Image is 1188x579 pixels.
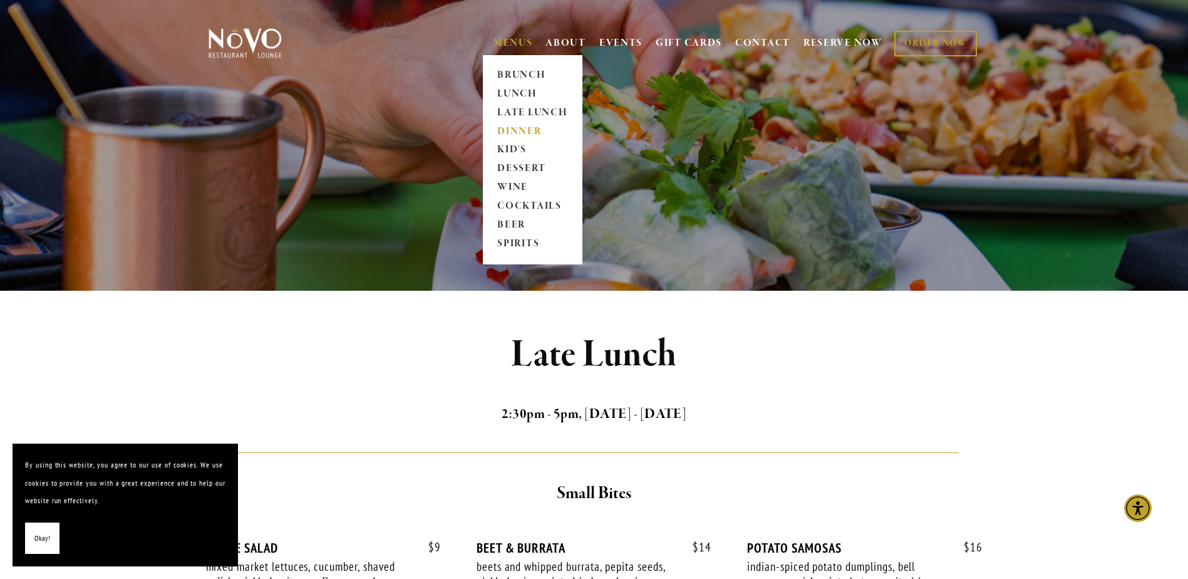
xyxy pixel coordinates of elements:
[493,122,572,141] a: DINNER
[493,66,572,85] a: BRUNCH
[493,85,572,103] a: LUNCH
[493,141,572,160] a: KID'S
[693,540,699,555] span: $
[206,540,441,556] div: HOUSE SALAD
[25,523,59,555] button: Okay!
[747,540,982,556] div: POTATO SAMOSAS
[545,37,586,50] a: ABOUT
[803,31,882,55] a: RESERVE NOW
[493,197,572,216] a: COCKTAILS
[964,540,970,555] span: $
[493,179,572,197] a: WINE
[13,444,238,566] section: Cookie banner
[428,540,435,555] span: $
[493,160,572,179] a: DESSERT
[502,405,687,423] strong: 2:30pm - 5pm, [DATE] - [DATE]
[894,31,976,56] a: ORDER NOW
[493,216,572,235] a: BEER
[416,540,441,555] span: 9
[34,529,50,548] span: Okay!
[599,37,643,50] a: EVENTS
[206,28,284,59] img: Novo Restaurant &amp; Lounge
[493,37,533,50] a: MENUS
[511,331,677,378] strong: Late Lunch
[493,103,572,122] a: LATE LUNCH
[1124,494,1152,522] div: Accessibility Menu
[656,31,722,55] a: GIFT CARDS
[951,540,983,555] span: 16
[25,456,225,510] p: By using this website, you agree to our use of cookies. We use cookies to provide you with a grea...
[735,31,790,55] a: CONTACT
[557,482,631,504] strong: Small Bites
[493,235,572,254] a: SPIRITS
[680,540,711,555] span: 14
[477,540,711,556] div: BEET & BURRATA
